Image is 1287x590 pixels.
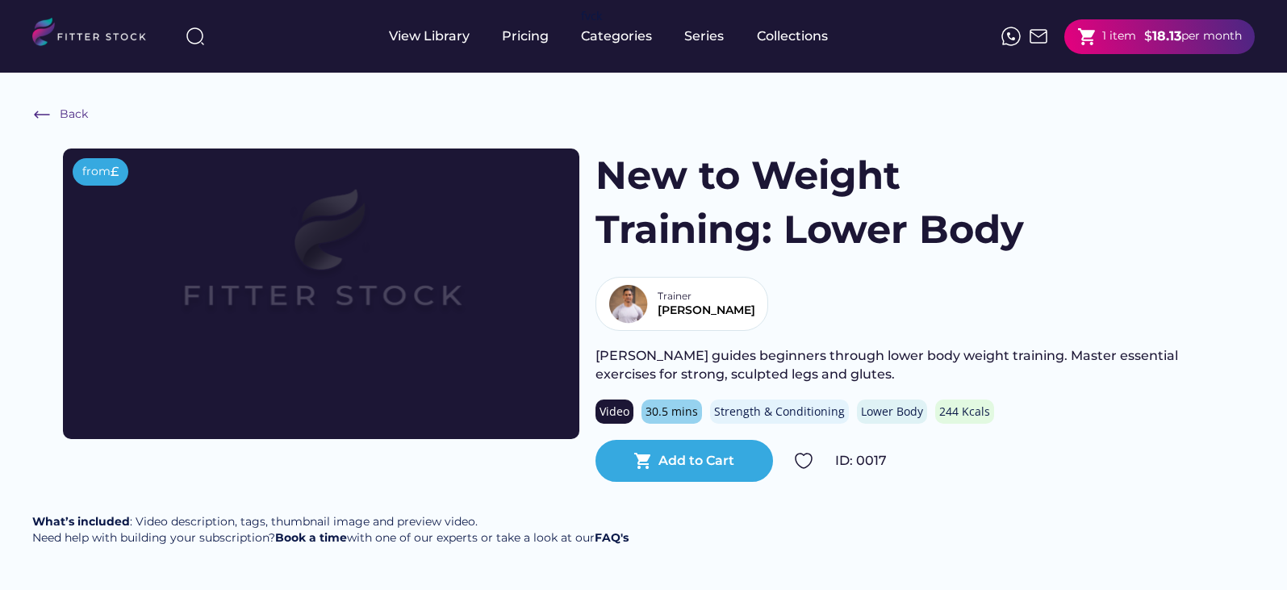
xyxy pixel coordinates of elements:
div: per month [1181,28,1242,44]
div: Strength & Conditioning [714,404,845,420]
div: $ [1144,27,1152,45]
div: [PERSON_NAME] guides beginners through lower body weight training. Master essential exercises for... [595,347,1225,383]
img: LOGO.svg [32,18,160,51]
div: ID: 0017 [835,452,1225,470]
h1: New to Weight Training: Lower Body [595,149,1068,257]
a: Book a time [275,530,347,545]
div: Series [684,27,725,45]
div: fvck [581,8,602,24]
div: 1 item [1102,28,1136,44]
div: 244 Kcals [939,404,990,420]
strong: 18.13 [1152,28,1181,44]
div: Collections [757,27,828,45]
div: : Video description, tags, thumbnail image and preview video. Need help with building your subscr... [32,514,629,546]
a: FAQ's [595,530,629,545]
img: Frame%2051.svg [1029,27,1048,46]
div: from [82,164,111,180]
div: Add to Cart [658,452,734,470]
img: search-normal%203.svg [186,27,205,46]
div: Lower Body [861,404,923,420]
button: shopping_cart [633,451,653,471]
div: £ [111,163,119,181]
img: Bio%20Template%20-%20Marcus.png [608,284,648,324]
img: Frame%2079%20%281%29.svg [115,149,528,381]
img: meteor-icons_whatsapp%20%281%29.svg [1001,27,1021,46]
img: Group%201000002324.svg [794,451,813,471]
div: Pricing [502,27,549,45]
div: 30.5 mins [646,404,698,420]
div: View Library [389,27,470,45]
strong: What’s included [32,514,130,529]
div: Trainer [658,290,698,303]
div: [PERSON_NAME] [658,303,755,319]
div: Video [600,404,629,420]
img: Frame%20%286%29.svg [32,105,52,124]
div: Categories [581,27,652,45]
div: Back [60,107,88,123]
button: shopping_cart [1077,27,1097,47]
